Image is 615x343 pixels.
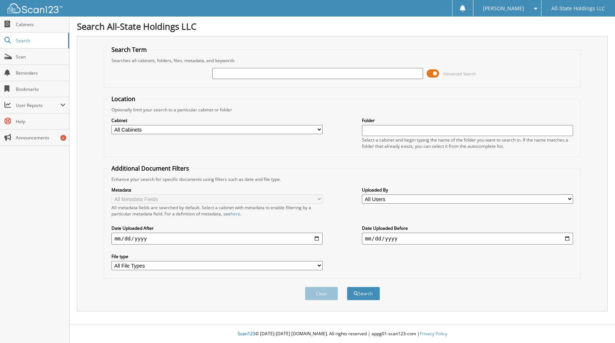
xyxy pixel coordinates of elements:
div: 6 [60,135,66,141]
span: [PERSON_NAME] [483,6,524,11]
img: scan123-logo-white.svg [7,3,63,13]
label: Date Uploaded Before [362,225,573,231]
span: Advanced Search [443,71,476,76]
span: Bookmarks [16,86,65,92]
span: Reminders [16,70,65,76]
button: Search [347,287,380,300]
label: Metadata [111,187,323,193]
a: here [231,211,240,217]
label: Date Uploaded After [111,225,323,231]
h1: Search All-State Holdings LLC [77,20,608,32]
span: Help [16,118,65,125]
div: Searches all cabinets, folders, files, metadata, and keywords [108,57,577,64]
legend: Location [108,95,139,103]
div: All metadata fields are searched by default. Select a cabinet with metadata to enable filtering b... [111,204,323,217]
span: Announcements [16,135,65,141]
div: Enhance your search for specific documents using filters such as date and file type. [108,176,577,182]
a: Privacy Policy [420,331,447,337]
span: Scan [16,54,65,60]
input: start [111,233,323,244]
span: All-State Holdings LLC [551,6,605,11]
span: Cabinets [16,21,65,28]
div: Optionally limit your search to a particular cabinet or folder [108,107,577,113]
button: Clear [305,287,338,300]
legend: Additional Document Filters [108,164,193,172]
label: File type [111,253,323,260]
input: end [362,233,573,244]
label: Cabinet [111,117,323,124]
label: Uploaded By [362,187,573,193]
iframe: Chat Widget [578,308,615,343]
span: Search [16,37,64,44]
span: Scan123 [238,331,255,337]
div: © [DATE]-[DATE] [DOMAIN_NAME]. All rights reserved | appg01-scan123-com | [70,325,615,343]
legend: Search Term [108,46,150,54]
label: Folder [362,117,573,124]
span: User Reports [16,102,60,108]
div: Select a cabinet and begin typing the name of the folder you want to search in. If the name match... [362,137,573,149]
